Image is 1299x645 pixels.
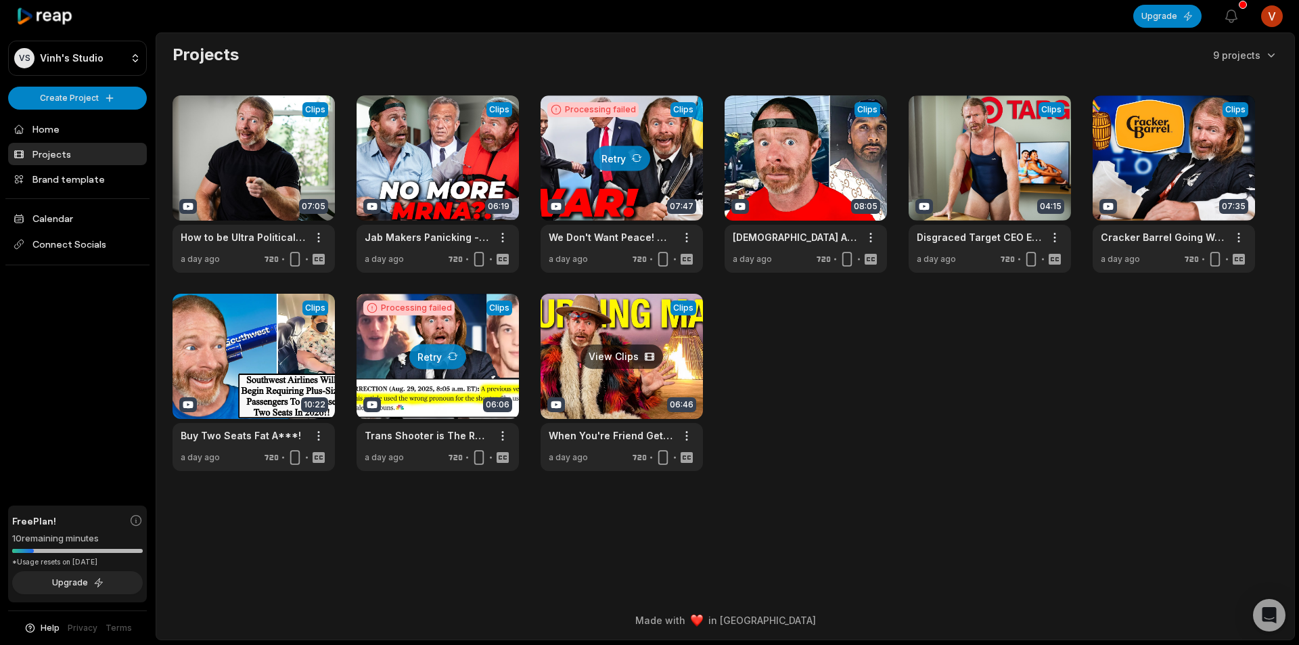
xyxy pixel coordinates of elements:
[181,428,301,443] a: Buy Two Seats Fat A***!
[1133,5,1202,28] button: Upgrade
[12,532,143,546] div: 10 remaining minutes
[8,232,147,257] span: Connect Socials
[733,230,857,244] a: [DEMOGRAPHIC_DATA] Adds Cultural Diversity with [MEDICAL_DATA]!
[12,514,56,528] span: Free Plan!
[14,48,35,68] div: VS
[8,118,147,140] a: Home
[691,615,703,627] img: heart emoji
[1101,230,1225,244] a: Cracker Barrel Going Woke Will Definitely Work - News Update!
[12,571,143,594] button: Upgrade
[593,146,650,171] button: Retry
[1213,48,1278,62] button: 9 projects
[12,557,143,567] div: *Usage resets on [DATE]
[181,230,305,244] a: How to be Ultra Political without Knowing Anything!
[365,230,489,244] a: Jab Makers Panicking - [PERSON_NAME] Defunds MRNA
[8,143,147,165] a: Projects
[549,428,673,443] a: When You're Friend Gets Back From Burning Man
[409,344,466,369] button: Retry
[8,87,147,110] button: Create Project
[41,622,60,634] span: Help
[1253,599,1285,631] div: Open Intercom Messenger
[549,230,673,244] div: We Don't Want Peace! News Update
[173,44,239,66] h2: Projects
[8,168,147,190] a: Brand template
[168,613,1282,627] div: Made with in [GEOGRAPHIC_DATA]
[917,230,1041,244] a: Disgraced Target CEO Explains His Side
[106,622,132,634] a: Terms
[8,207,147,229] a: Calendar
[365,428,489,443] div: Trans Shooter is The Real Victim - News Update!
[40,52,104,64] p: Vinh's Studio
[24,622,60,634] button: Help
[68,622,97,634] a: Privacy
